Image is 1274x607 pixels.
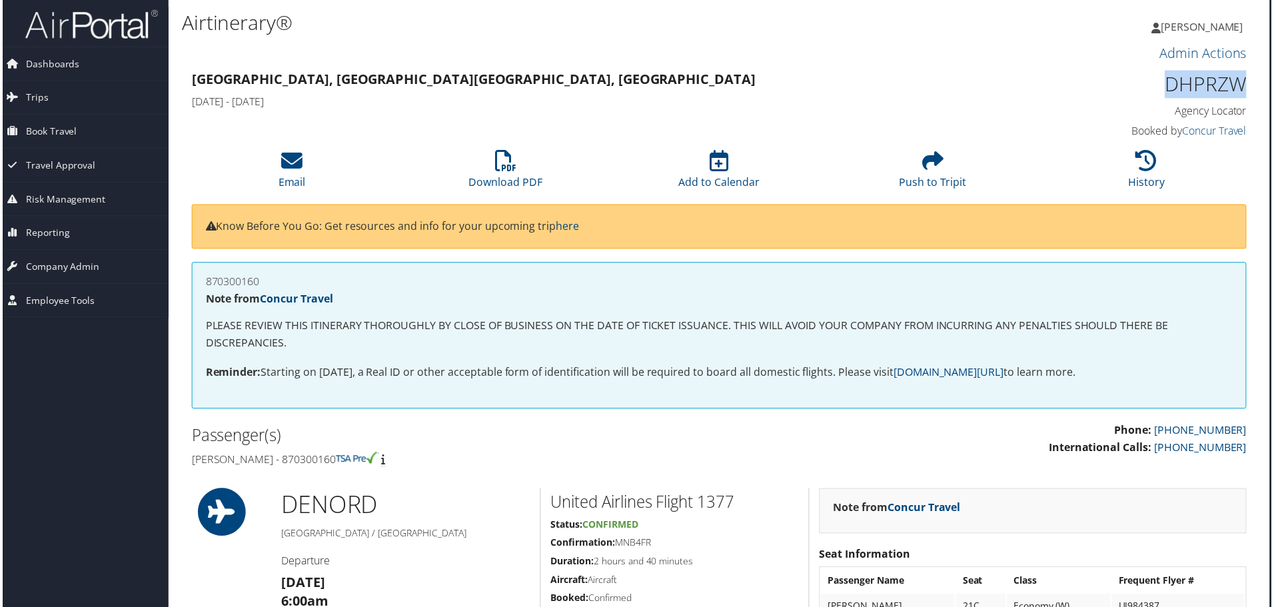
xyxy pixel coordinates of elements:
a: Push to Tripit [900,158,968,190]
h4: [PERSON_NAME] - 870300160 [190,454,710,468]
a: Concur Travel [889,502,962,517]
strong: Seat Information [820,549,912,564]
span: Risk Management [23,183,103,217]
h5: Aircraft [550,576,800,589]
a: [PHONE_NUMBER] [1157,424,1249,439]
strong: Reminder: [204,366,259,381]
strong: Booked: [550,594,588,606]
h4: Departure [280,556,530,570]
h4: 870300160 [204,277,1235,288]
th: Passenger Name [822,571,956,595]
span: Reporting [23,217,67,251]
a: here [556,220,579,235]
h5: MNB4FR [550,538,800,552]
h4: Agency Locator [999,104,1249,119]
p: Starting on [DATE], a Real ID or other acceptable form of identification will be required to boar... [204,366,1235,383]
h5: [GEOGRAPHIC_DATA] / [GEOGRAPHIC_DATA] [280,529,530,542]
th: Class [1009,571,1113,595]
strong: International Calls: [1051,442,1154,456]
a: [PHONE_NUMBER] [1157,442,1249,456]
strong: Duration: [550,557,594,570]
span: Trips [23,81,46,115]
strong: Aircraft: [550,576,588,588]
img: airportal-logo.png [23,9,156,40]
th: Frequent Flyer # [1114,571,1247,595]
a: Admin Actions [1162,44,1249,62]
a: Email [277,158,305,190]
th: Seat [957,571,1007,595]
strong: Confirmation: [550,538,615,551]
span: Book Travel [23,115,75,149]
h1: DEN ORD [280,490,530,524]
span: Confirmed [582,520,638,533]
h5: Confirmed [550,594,800,607]
span: Company Admin [23,251,97,285]
h1: Airtinerary® [180,9,900,37]
h4: [DATE] - [DATE] [190,95,979,109]
h1: DHPRZW [999,71,1249,99]
a: [PERSON_NAME] [1154,7,1259,47]
a: Download PDF [468,158,542,190]
a: History [1131,158,1167,190]
h2: Passenger(s) [190,426,710,448]
strong: Phone: [1117,424,1154,439]
span: [PERSON_NAME] [1163,19,1246,34]
strong: [GEOGRAPHIC_DATA], [GEOGRAPHIC_DATA] [GEOGRAPHIC_DATA], [GEOGRAPHIC_DATA] [190,71,756,89]
span: Dashboards [23,47,77,81]
span: Travel Approval [23,149,93,183]
a: [DOMAIN_NAME][URL] [895,366,1005,381]
img: tsa-precheck.png [334,454,378,466]
p: PLEASE REVIEW THIS ITINERARY THOROUGHLY BY CLOSE OF BUSINESS ON THE DATE OF TICKET ISSUANCE. THIS... [204,318,1235,352]
strong: Note from [834,502,962,517]
p: Know Before You Go: Get resources and info for your upcoming trip [204,219,1235,237]
strong: [DATE] [280,576,324,594]
strong: Note from [204,293,332,307]
h4: Booked by [999,124,1249,139]
a: Add to Calendar [679,158,760,190]
h5: 2 hours and 40 minutes [550,557,800,570]
strong: Status: [550,520,582,533]
span: Employee Tools [23,285,93,318]
a: Concur Travel [259,293,332,307]
h2: United Airlines Flight 1377 [550,492,800,515]
a: Concur Travel [1185,124,1249,139]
